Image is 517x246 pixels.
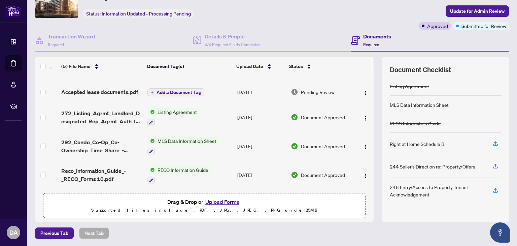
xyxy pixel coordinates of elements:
img: Logo [363,144,368,150]
button: Update for Admin Review [446,5,509,17]
button: Add a Document Tag [147,88,204,97]
span: 272_Listing_Agrmt_Landlord_Designated_Rep_Agrmt_Auth_to_Offer_for_Lease_-_PropTx-[PERSON_NAME] 2.pdf [61,109,142,125]
span: Drag & Drop orUpload FormsSupported files include .PDF, .JPG, .JPEG, .PNG under25MB [43,193,365,218]
td: [DATE] [235,81,288,103]
th: Status [286,57,353,76]
button: Status IconRECO Information Guide [147,166,211,184]
button: Next Tab [79,227,109,239]
span: 292_Condo_Co-Op_Co-Ownership_Time_Share_-_Lease_Sub-Lease_MLS_Data_Information_Form_-_PropTx-[PER... [61,138,142,154]
img: Document Status [291,171,298,179]
h4: Transaction Wizard [48,32,95,40]
button: Previous Tab [35,227,74,239]
th: Upload Date [234,57,286,76]
button: Logo [360,141,371,152]
div: 248 Entry/Access to Property Tenant Acknowledgement [390,183,485,198]
img: Document Status [291,143,298,150]
div: 244 Seller’s Direction re: Property/Offers [390,163,475,170]
button: Status IconMLS Data Information Sheet [147,137,219,155]
img: Document Status [291,114,298,121]
div: RECO Information Guide [390,120,441,127]
span: 4/4 Required Fields Completed [205,42,261,47]
button: Upload Forms [203,197,241,206]
span: RECO Information Guide [155,166,211,174]
td: [DATE] [235,132,288,161]
h4: Documents [363,32,391,40]
button: Status IconListing Agreement [147,108,200,126]
span: Document Checklist [390,65,451,74]
td: [DATE] [235,161,288,190]
h4: Details & People [205,32,261,40]
div: Status: [83,9,194,18]
td: [DATE] [235,103,288,132]
span: Document Approved [301,171,345,179]
span: Approved [427,22,448,30]
img: Logo [363,90,368,96]
span: Document Approved [301,143,345,150]
span: Submitted for Review [461,22,506,30]
span: Update for Admin Review [450,6,505,17]
p: Supported files include .PDF, .JPG, .JPEG, .PNG under 25 MB [47,206,361,214]
span: Required [363,42,379,47]
img: Status Icon [147,108,155,116]
span: Add a Document Tag [157,90,201,95]
img: Status Icon [147,137,155,145]
span: MLS Data Information Sheet [155,137,219,145]
span: Listing Agreement [155,108,200,116]
span: Document Approved [301,114,345,121]
span: (5) File Name [61,63,91,70]
span: Pending Review [301,88,335,96]
div: Right at Home Schedule B [390,140,444,148]
img: logo [5,5,22,18]
span: Status [289,63,303,70]
div: Listing Agreement [390,83,429,90]
span: Drag & Drop or [167,197,241,206]
img: Logo [363,116,368,121]
img: Status Icon [147,166,155,174]
span: Previous Tab [40,228,68,239]
span: plus [150,91,154,94]
img: Document Status [291,88,298,96]
span: Accepted lease documents.pdf [61,88,138,96]
th: (5) File Name [59,57,144,76]
button: Add a Document Tag [147,88,204,96]
span: Upload Date [236,63,263,70]
span: Required [48,42,64,47]
button: Logo [360,87,371,97]
span: Reco_Information_Guide_-_RECO_Forms 10.pdf [61,167,142,183]
button: Open asap [490,222,510,243]
span: Information Updated - Processing Pending [102,11,191,17]
button: Logo [360,170,371,180]
img: Logo [363,173,368,179]
button: Logo [360,112,371,123]
th: Document Tag(s) [144,57,234,76]
span: DA [9,228,18,237]
div: MLS Data Information Sheet [390,101,449,109]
